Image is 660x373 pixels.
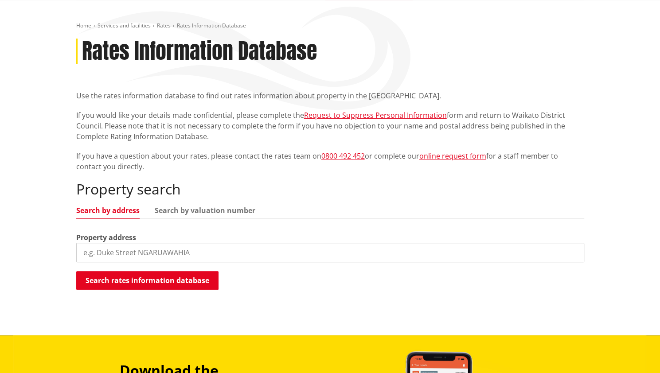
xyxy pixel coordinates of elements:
label: Property address [76,232,136,243]
input: e.g. Duke Street NGARUAWAHIA [76,243,584,262]
h2: Property search [76,181,584,198]
a: Request to Suppress Personal Information [304,110,447,120]
a: Home [76,22,91,29]
span: Rates Information Database [177,22,246,29]
p: If you would like your details made confidential, please complete the form and return to Waikato ... [76,110,584,142]
p: Use the rates information database to find out rates information about property in the [GEOGRAPHI... [76,90,584,101]
p: If you have a question about your rates, please contact the rates team on or complete our for a s... [76,151,584,172]
button: Search rates information database [76,271,219,290]
a: Rates [157,22,171,29]
a: Services and facilities [98,22,151,29]
a: Search by valuation number [155,207,255,214]
a: Search by address [76,207,140,214]
a: online request form [419,151,486,161]
a: 0800 492 452 [321,151,365,161]
h1: Rates Information Database [82,39,317,64]
nav: breadcrumb [76,22,584,30]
